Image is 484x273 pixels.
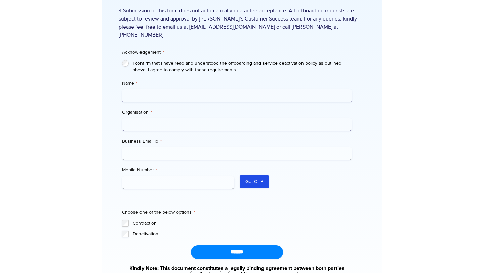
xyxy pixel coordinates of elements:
[133,220,352,227] label: Contraction
[122,80,352,87] label: Name
[240,175,269,188] button: Get OTP
[122,138,352,145] label: Business Email id
[122,109,352,116] label: Organisation
[122,167,234,173] label: Mobile Number
[133,60,352,73] label: I confirm that I have read and understood the offboarding and service deactivation policy as outl...
[122,209,195,216] legend: Choose one of the below options
[133,231,352,237] label: Deactivation
[122,49,164,56] legend: Acknowledgement
[119,7,365,39] span: 4.Submission of this form does not automatically guarantee acceptance. All offboarding requests a...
